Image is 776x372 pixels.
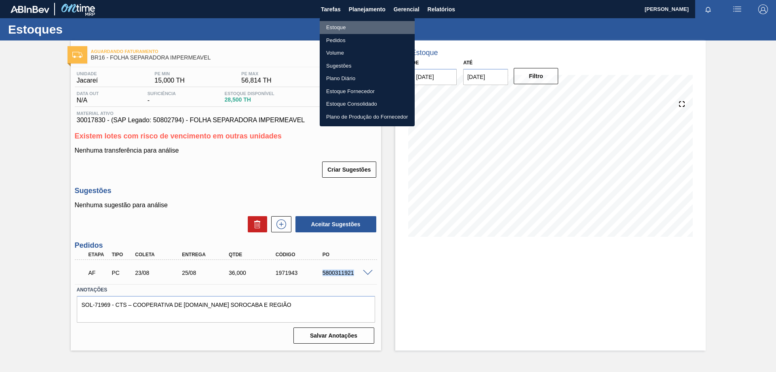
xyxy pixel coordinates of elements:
a: Estoque [320,21,415,34]
a: Plano de Produção do Fornecedor [320,111,415,123]
a: Sugestões [320,60,415,72]
a: Volume [320,47,415,60]
a: Estoque Consolidado [320,98,415,111]
a: Pedidos [320,34,415,47]
a: Estoque Fornecedor [320,85,415,98]
a: Plano Diário [320,72,415,85]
